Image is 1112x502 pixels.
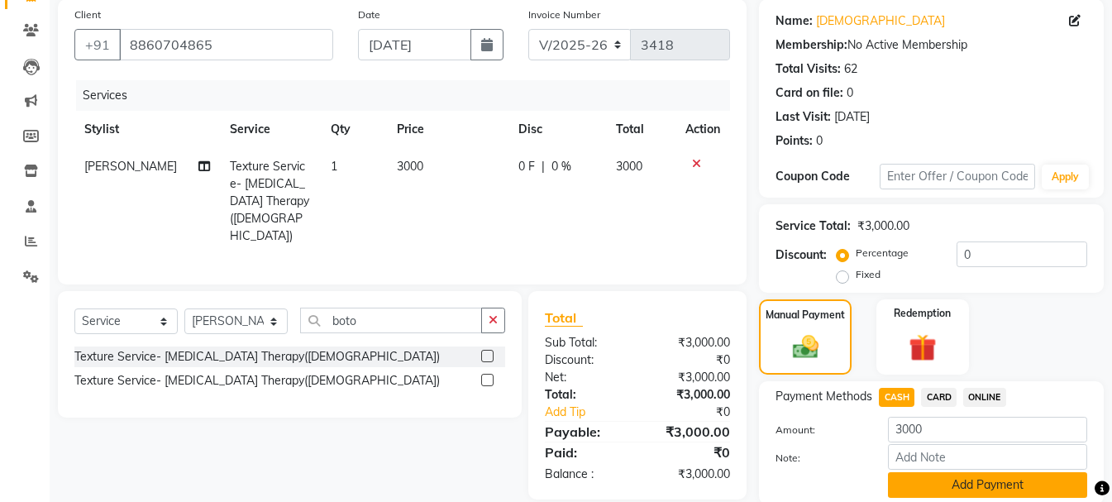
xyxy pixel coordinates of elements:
div: Sub Total: [532,334,637,351]
th: Service [220,111,320,148]
button: Apply [1042,165,1089,189]
th: Action [675,111,730,148]
label: Fixed [856,267,881,282]
div: Card on file: [776,84,843,102]
div: ₹3,000.00 [637,334,742,351]
div: Membership: [776,36,847,54]
div: Texture Service- [MEDICAL_DATA] Therapy([DEMOGRAPHIC_DATA]) [74,372,440,390]
a: [DEMOGRAPHIC_DATA] [816,12,945,30]
img: _gift.svg [900,331,945,365]
div: ₹0 [637,442,742,462]
div: [DATE] [834,108,870,126]
th: Total [606,111,675,148]
input: Search or Scan [300,308,482,333]
input: Search by Name/Mobile/Email/Code [119,29,333,60]
div: Coupon Code [776,168,880,185]
span: 3000 [397,159,423,174]
th: Disc [508,111,606,148]
span: 1 [331,159,337,174]
span: | [542,158,545,175]
div: ₹3,000.00 [637,386,742,404]
div: Name: [776,12,813,30]
label: Date [358,7,380,22]
th: Stylist [74,111,220,148]
div: ₹3,000.00 [857,218,909,235]
div: 0 [847,84,853,102]
span: Texture Service- [MEDICAL_DATA] Therapy([DEMOGRAPHIC_DATA]) [230,159,309,243]
div: Points: [776,132,813,150]
div: Net: [532,369,637,386]
div: Last Visit: [776,108,831,126]
div: 0 [816,132,823,150]
label: Invoice Number [528,7,600,22]
div: Balance : [532,466,637,483]
label: Note: [763,451,876,466]
span: CASH [879,388,914,407]
label: Amount: [763,423,876,437]
div: No Active Membership [776,36,1087,54]
span: [PERSON_NAME] [84,159,177,174]
div: Payable: [532,422,637,442]
span: Payment Methods [776,388,872,405]
span: 3000 [616,159,642,174]
div: ₹0 [655,404,742,421]
label: Client [74,7,101,22]
div: ₹3,000.00 [637,422,742,442]
div: Discount: [532,351,637,369]
input: Amount [888,417,1087,442]
th: Qty [321,111,388,148]
label: Percentage [856,246,909,261]
div: ₹3,000.00 [637,466,742,483]
input: Add Note [888,444,1087,470]
th: Price [387,111,508,148]
button: Add Payment [888,472,1087,498]
div: 62 [844,60,857,78]
div: Services [76,80,742,111]
div: ₹0 [637,351,742,369]
label: Redemption [894,306,951,321]
span: 0 F [518,158,535,175]
input: Enter Offer / Coupon Code [880,164,1035,189]
div: Total: [532,386,637,404]
div: Discount: [776,246,827,264]
a: Add Tip [532,404,656,421]
span: CARD [921,388,957,407]
span: 0 % [551,158,571,175]
span: Total [545,309,583,327]
span: ONLINE [963,388,1006,407]
div: Paid: [532,442,637,462]
div: Texture Service- [MEDICAL_DATA] Therapy([DEMOGRAPHIC_DATA]) [74,348,440,366]
label: Manual Payment [766,308,845,323]
button: +91 [74,29,121,60]
div: ₹3,000.00 [637,369,742,386]
img: _cash.svg [785,332,827,362]
div: Total Visits: [776,60,841,78]
div: Service Total: [776,218,851,235]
